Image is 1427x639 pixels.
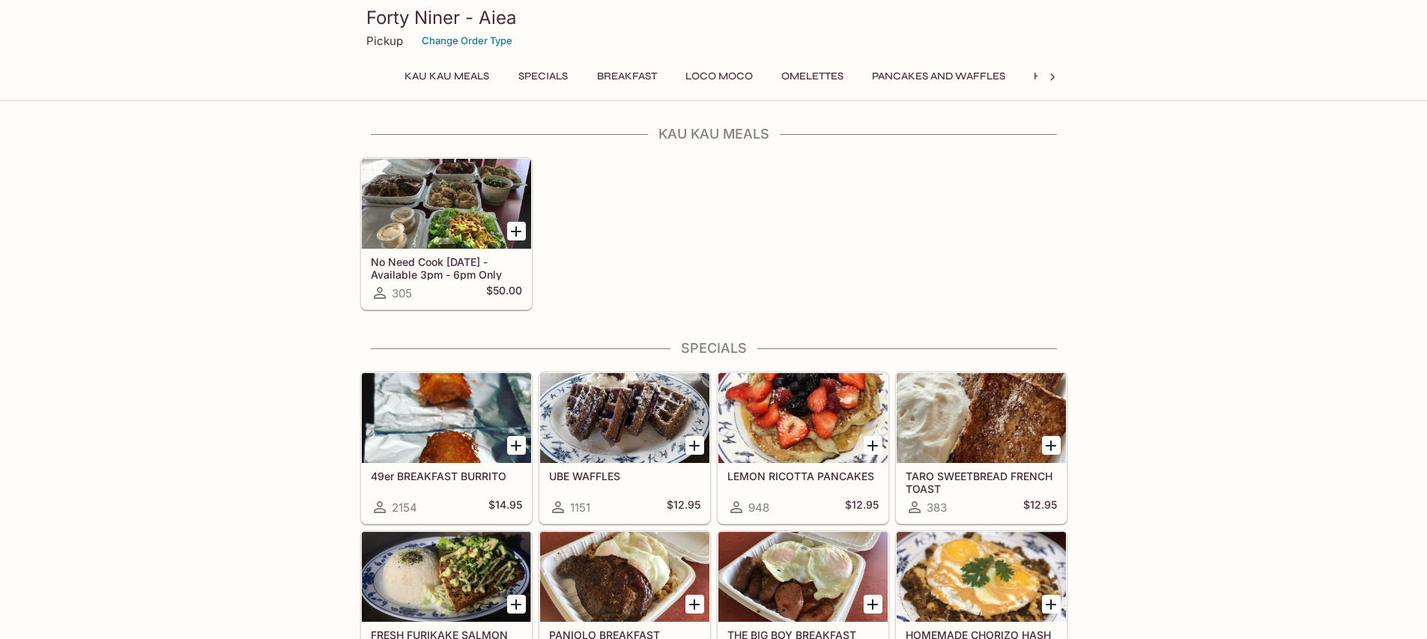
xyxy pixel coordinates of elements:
[396,66,497,87] button: Kau Kau Meals
[1025,66,1211,87] button: Hawaiian Style French Toast
[540,373,709,463] div: UBE WAFFLES
[589,66,665,87] button: Breakfast
[718,372,888,524] a: LEMON RICOTTA PANCAKES948$12.95
[509,66,577,87] button: Specials
[685,595,704,614] button: Add PANIOLO BREAKFAST
[366,6,1061,29] h3: Forty Niner - Aiea
[667,498,700,516] h5: $12.95
[549,470,700,482] h5: UBE WAFFLES
[845,498,879,516] h5: $12.95
[539,372,710,524] a: UBE WAFFLES1151$12.95
[415,29,519,52] button: Change Order Type
[677,66,761,87] button: Loco Moco
[540,532,709,622] div: PANIOLO BREAKFAST
[864,436,882,455] button: Add LEMON RICOTTA PANCAKES
[361,158,532,309] a: No Need Cook [DATE] - Available 3pm - 6pm Only305$50.00
[360,340,1067,357] h4: Specials
[371,470,522,482] h5: 49er BREAKFAST BURRITO
[718,532,888,622] div: THE BIG BOY BREAKFAST
[392,500,417,515] span: 2154
[570,500,590,515] span: 1151
[392,286,412,300] span: 305
[507,595,526,614] button: Add FRESH FURIKAKE SALMON
[773,66,852,87] button: Omelettes
[366,34,403,48] p: Pickup
[896,372,1067,524] a: TARO SWEETBREAD FRENCH TOAST383$12.95
[1042,436,1061,455] button: Add TARO SWEETBREAD FRENCH TOAST
[486,284,522,302] h5: $50.00
[685,436,704,455] button: Add UBE WAFFLES
[488,498,522,516] h5: $14.95
[362,532,531,622] div: FRESH FURIKAKE SALMON
[864,66,1014,87] button: Pancakes and Waffles
[897,373,1066,463] div: TARO SWEETBREAD FRENCH TOAST
[906,470,1057,494] h5: TARO SWEETBREAD FRENCH TOAST
[727,470,879,482] h5: LEMON RICOTTA PANCAKES
[1023,498,1057,516] h5: $12.95
[748,500,769,515] span: 948
[1042,595,1061,614] button: Add HOMEMADE CHORIZO HASH & EGG
[927,500,947,515] span: 383
[897,532,1066,622] div: HOMEMADE CHORIZO HASH & EGG
[371,255,522,280] h5: No Need Cook [DATE] - Available 3pm - 6pm Only
[361,372,532,524] a: 49er BREAKFAST BURRITO2154$14.95
[507,222,526,240] button: Add No Need Cook Today - Available 3pm - 6pm Only
[362,159,531,249] div: No Need Cook Today - Available 3pm - 6pm Only
[864,595,882,614] button: Add THE BIG BOY BREAKFAST
[507,436,526,455] button: Add 49er BREAKFAST BURRITO
[362,373,531,463] div: 49er BREAKFAST BURRITO
[718,373,888,463] div: LEMON RICOTTA PANCAKES
[360,126,1067,142] h4: Kau Kau Meals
